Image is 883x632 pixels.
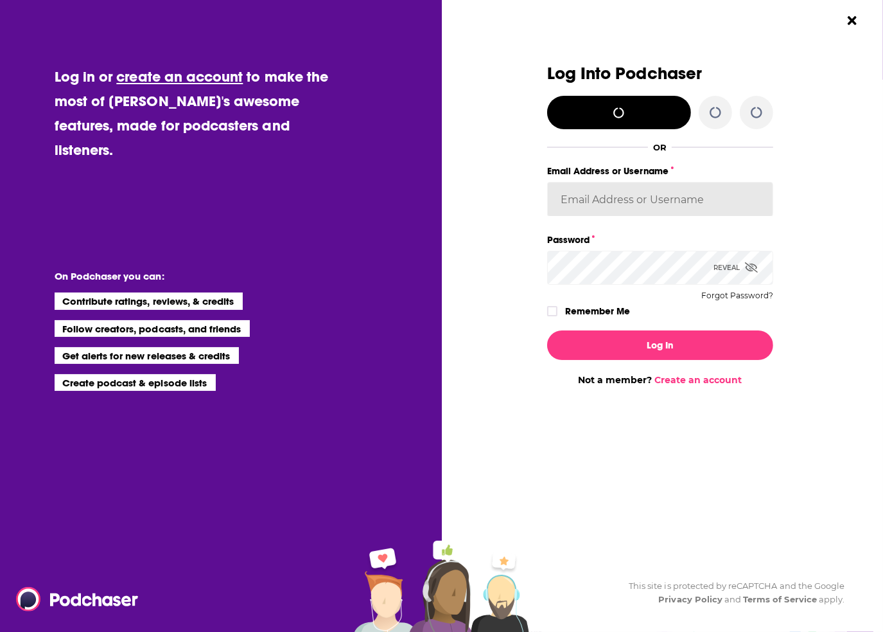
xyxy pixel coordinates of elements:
[55,374,216,391] li: Create podcast & episode lists
[16,587,139,611] img: Podchaser - Follow, Share and Rate Podcasts
[743,594,817,604] a: Terms of Service
[547,231,773,248] label: Password
[713,251,758,285] div: Reveal
[547,330,773,360] button: Log In
[701,291,773,300] button: Forgot Password?
[659,594,723,604] a: Privacy Policy
[55,347,239,364] li: Get alerts for new releases & credits
[547,64,773,83] h3: Log Into Podchaser
[618,579,844,606] div: This site is protected by reCAPTCHA and the Google and apply.
[654,374,742,386] a: Create an account
[547,163,773,179] label: Email Address or Username
[116,68,243,86] a: create an account
[547,182,773,217] input: Email Address or Username
[16,587,129,611] a: Podchaser - Follow, Share and Rate Podcasts
[653,142,667,152] div: OR
[566,303,631,320] label: Remember Me
[55,320,250,337] li: Follow creators, podcasts, and friends
[55,270,311,282] li: On Podchaser you can:
[55,293,243,309] li: Contribute ratings, reviews, & credits
[840,8,864,33] button: Close Button
[547,374,773,386] div: Not a member?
